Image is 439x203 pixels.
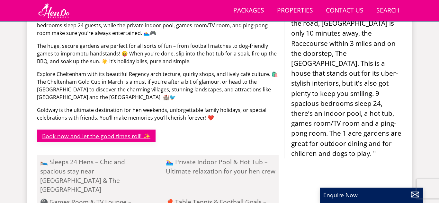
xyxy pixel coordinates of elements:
p: The huge, secure gardens are perfect for all sorts of fun – from football matches to dog-friendly... [37,42,279,65]
p: Goldway is the ultimate destination for hen weekends, unforgettable family holidays, or special c... [37,106,279,122]
a: Search [374,4,402,18]
p: Explore Cheltenham with its beautiful Regency architecture, quirky shops, and lively café culture... [37,70,279,101]
li: 🏊‍♀️ Private Indoor Pool & Hot Tub – Ultimate relaxation for your hen crew [163,156,279,196]
a: Packages [231,4,267,18]
a: Book now and let the good times roll! ✨ [37,130,156,142]
img: Hen Do Packages [37,3,71,19]
li: 🛌 Sleeps 24 Hens – Chic and spacious stay near [GEOGRAPHIC_DATA] & The [GEOGRAPHIC_DATA] [37,156,153,196]
a: Properties [274,4,316,18]
p: Enquire Now [323,191,420,199]
a: Contact Us [323,4,366,18]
